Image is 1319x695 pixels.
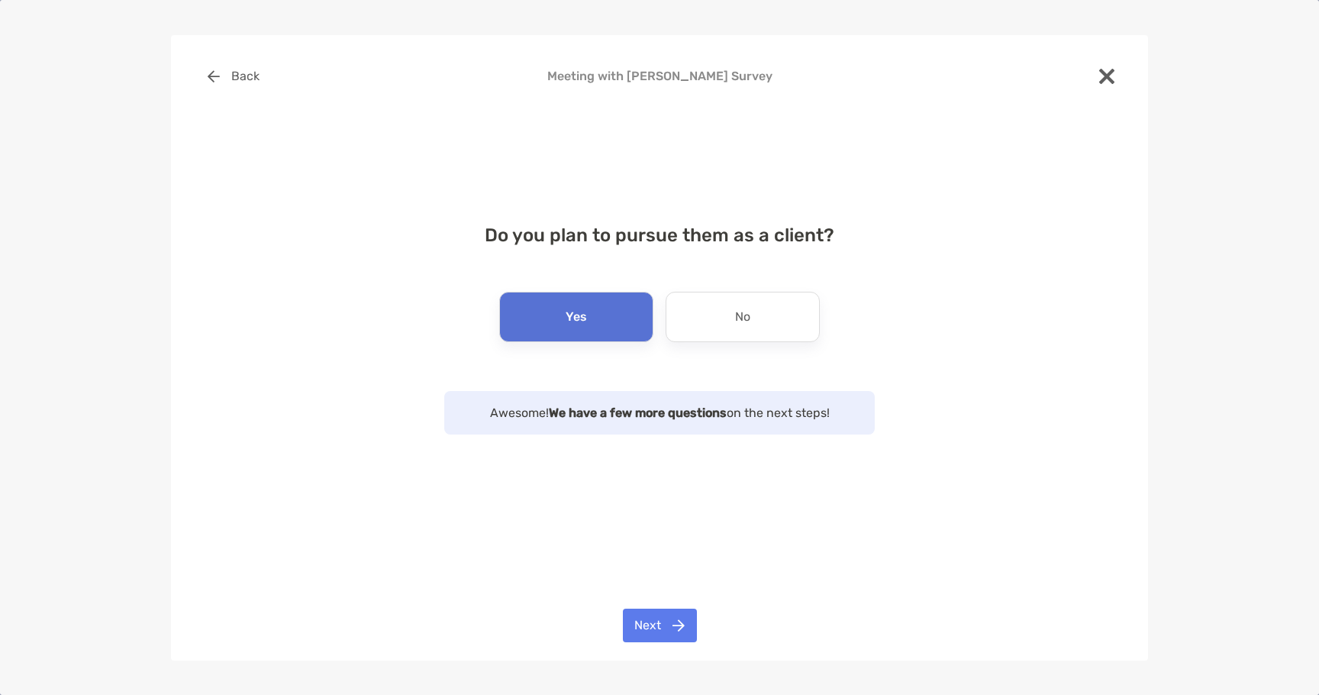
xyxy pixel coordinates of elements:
button: Next [623,609,697,642]
h4: Do you plan to pursue them as a client? [195,225,1124,246]
p: No [735,305,750,329]
strong: We have a few more questions [549,406,727,420]
img: button icon [208,70,220,82]
p: Awesome! on the next steps! [460,403,859,422]
img: button icon [672,619,685,632]
img: close modal [1099,69,1114,84]
button: Back [195,60,271,93]
p: Yes [566,305,587,329]
h4: Meeting with [PERSON_NAME] Survey [195,69,1124,83]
